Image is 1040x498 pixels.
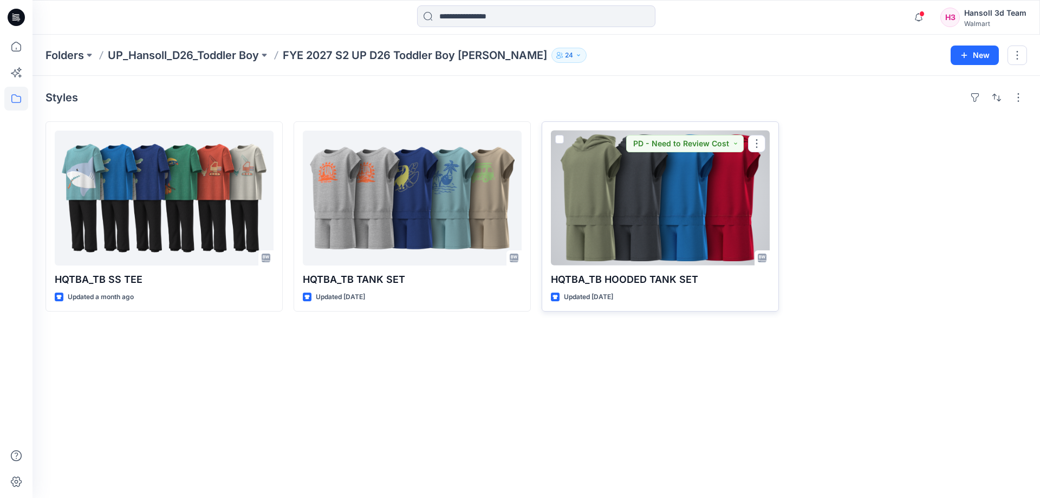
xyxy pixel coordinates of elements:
div: H3 [940,8,960,27]
button: 24 [551,48,587,63]
button: New [951,46,999,65]
a: UP_Hansoll_D26_Toddler Boy [108,48,259,63]
p: HQTBA_TB TANK SET [303,272,522,287]
a: Folders [45,48,84,63]
p: Updated [DATE] [316,292,365,303]
a: HQTBA_TB HOODED TANK SET [551,131,770,266]
p: HQTBA_TB SS TEE [55,272,274,287]
a: HQTBA_TB TANK SET [303,131,522,266]
div: Hansoll 3d Team [964,7,1026,20]
p: 24 [565,49,573,61]
div: Walmart [964,20,1026,28]
p: Updated [DATE] [564,292,613,303]
a: HQTBA_TB SS TEE [55,131,274,266]
p: Updated a month ago [68,292,134,303]
h4: Styles [45,91,78,104]
p: FYE 2027 S2 UP D26 Toddler Boy [PERSON_NAME] [283,48,547,63]
p: HQTBA_TB HOODED TANK SET [551,272,770,287]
